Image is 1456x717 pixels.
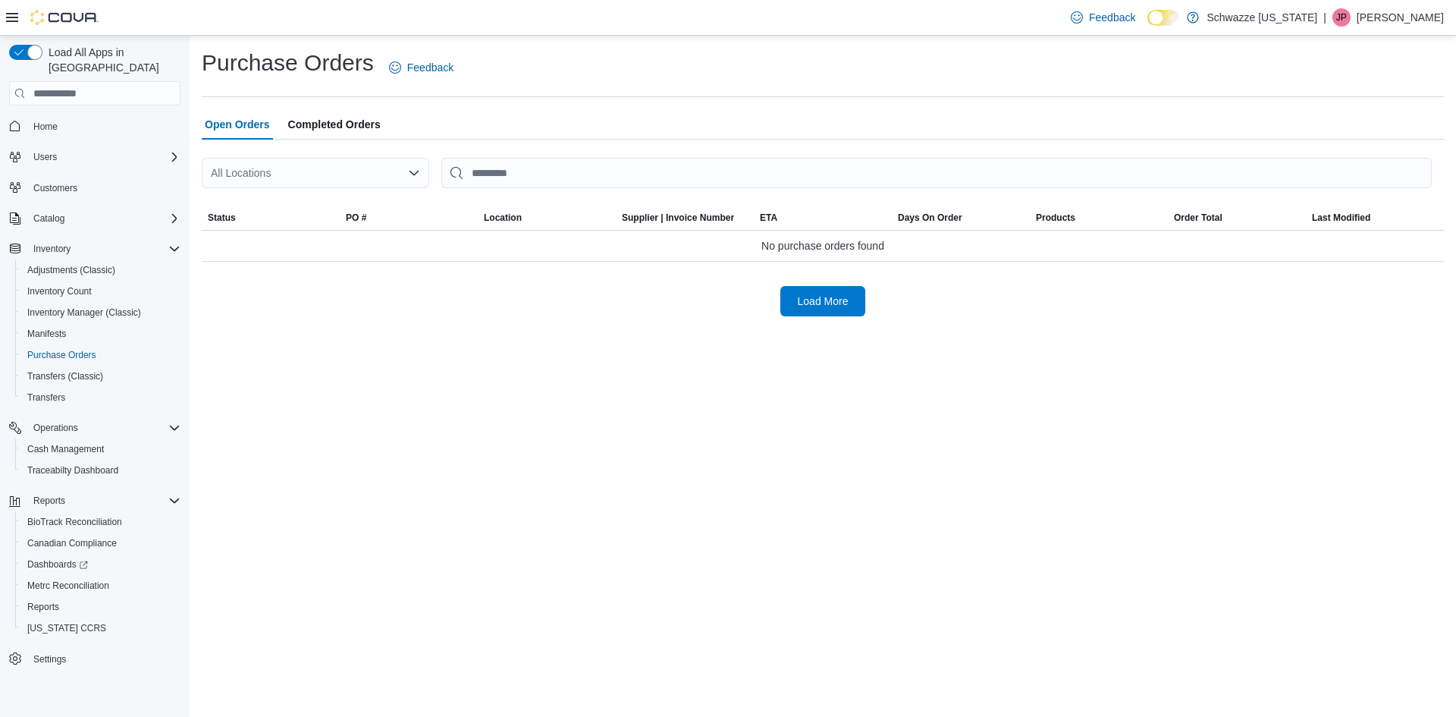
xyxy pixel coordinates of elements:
button: Load More [780,286,865,316]
span: PO # [346,212,366,224]
button: Adjustments (Classic) [15,259,187,281]
a: Purchase Orders [21,346,102,364]
span: Feedback [1089,10,1135,25]
button: Users [3,146,187,168]
span: Home [27,116,180,135]
button: Users [27,148,63,166]
span: Open Orders [205,109,270,140]
span: Reports [27,601,59,613]
span: Purchase Orders [21,346,180,364]
span: Operations [27,419,180,437]
button: [US_STATE] CCRS [15,618,187,639]
button: Order Total [1168,206,1306,230]
p: Schwazze [US_STATE] [1207,8,1317,27]
a: Feedback [383,52,460,83]
button: Transfers (Classic) [15,366,187,387]
span: JP [1336,8,1347,27]
a: Home [27,118,64,136]
button: Home [3,115,187,137]
span: [US_STATE] CCRS [27,622,106,634]
a: Settings [27,650,72,668]
span: Transfers [27,392,65,404]
a: Dashboards [21,555,94,574]
span: Load All Apps in [GEOGRAPHIC_DATA] [42,45,180,75]
button: Transfers [15,387,187,408]
nav: Complex example [9,108,180,709]
span: Inventory Manager (Classic) [21,303,180,322]
span: Metrc Reconciliation [21,577,180,595]
span: Dark Mode [1147,26,1148,27]
span: Home [33,121,58,133]
span: Cash Management [21,440,180,458]
button: Metrc Reconciliation [15,575,187,596]
button: Products [1030,206,1168,230]
button: Reports [15,596,187,618]
button: Operations [27,419,84,437]
button: Last Modified [1306,206,1444,230]
span: Manifests [21,325,180,343]
span: Load More [798,294,849,309]
span: BioTrack Reconciliation [21,513,180,531]
span: Status [208,212,236,224]
button: Operations [3,417,187,439]
button: Open list of options [408,167,420,179]
span: Transfers (Classic) [21,367,180,385]
button: Inventory Manager (Classic) [15,302,187,323]
button: Inventory Count [15,281,187,302]
button: Catalog [3,208,187,229]
button: Reports [27,492,71,510]
span: Users [33,151,57,163]
button: Purchase Orders [15,344,187,366]
a: Transfers [21,388,71,407]
span: Operations [33,422,78,434]
span: Reports [27,492,180,510]
a: Inventory Count [21,282,98,300]
span: Last Modified [1312,212,1370,224]
span: Manifests [27,328,66,340]
span: Order Total [1174,212,1222,224]
span: Metrc Reconciliation [27,580,109,592]
a: Transfers (Classic) [21,367,109,385]
a: Canadian Compliance [21,534,123,552]
a: Cash Management [21,440,110,458]
span: No purchase orders found [761,237,884,255]
span: Catalog [33,212,64,225]
button: Reports [3,490,187,511]
button: Supplier | Invoice Number [616,206,754,230]
span: Canadian Compliance [21,534,180,552]
button: ETA [754,206,892,230]
span: Customers [27,178,180,197]
a: Manifests [21,325,72,343]
span: Washington CCRS [21,619,180,637]
span: BioTrack Reconciliation [27,516,122,528]
img: Cova [30,10,99,25]
span: Inventory [27,240,180,258]
button: Cash Management [15,439,187,460]
button: Traceabilty Dashboard [15,460,187,481]
span: Inventory Manager (Classic) [27,307,141,319]
span: Transfers (Classic) [27,370,103,382]
span: Users [27,148,180,166]
button: Location [478,206,616,230]
a: Customers [27,179,83,197]
span: Customers [33,182,77,194]
span: Inventory [33,243,71,255]
a: Reports [21,598,65,616]
a: BioTrack Reconciliation [21,513,128,531]
span: Reports [33,495,65,507]
button: Inventory [3,238,187,259]
a: Metrc Reconciliation [21,577,115,595]
button: Manifests [15,323,187,344]
div: Jimmy Peters [1332,8,1351,27]
button: PO # [340,206,478,230]
span: Settings [33,653,66,665]
span: Traceabilty Dashboard [27,464,118,476]
a: [US_STATE] CCRS [21,619,112,637]
button: Catalog [27,209,71,228]
span: Cash Management [27,443,104,455]
span: Products [1036,212,1075,224]
span: Inventory Count [21,282,180,300]
div: Location [484,212,522,224]
p: | [1323,8,1326,27]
